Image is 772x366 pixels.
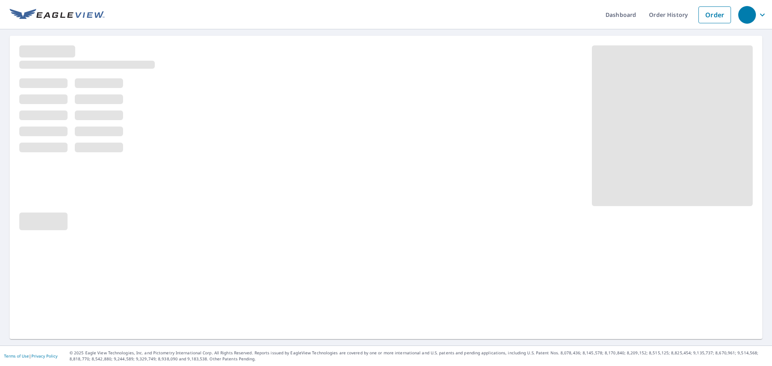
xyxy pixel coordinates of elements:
p: | [4,354,57,358]
img: EV Logo [10,9,105,21]
a: Privacy Policy [31,353,57,359]
a: Terms of Use [4,353,29,359]
p: © 2025 Eagle View Technologies, Inc. and Pictometry International Corp. All Rights Reserved. Repo... [70,350,768,362]
a: Order [698,6,731,23]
